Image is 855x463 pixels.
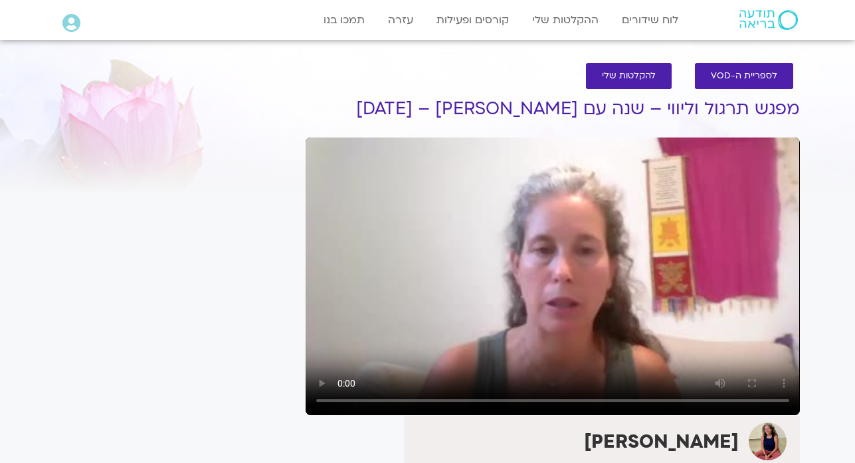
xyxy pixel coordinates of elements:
span: לספריית ה-VOD [711,71,777,81]
h1: מפגש תרגול וליווי – שנה עם [PERSON_NAME] – [DATE] [306,99,800,119]
img: מליסה בר-אילן [749,422,787,460]
a: תמכו בנו [317,7,371,33]
a: קורסים ופעילות [430,7,516,33]
span: להקלטות שלי [602,71,656,81]
a: להקלטות שלי [586,63,672,89]
a: ההקלטות שלי [525,7,605,33]
a: לוח שידורים [615,7,685,33]
strong: [PERSON_NAME] [584,429,739,454]
a: עזרה [381,7,420,33]
a: לספריית ה-VOD [695,63,793,89]
img: תודעה בריאה [739,10,798,30]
